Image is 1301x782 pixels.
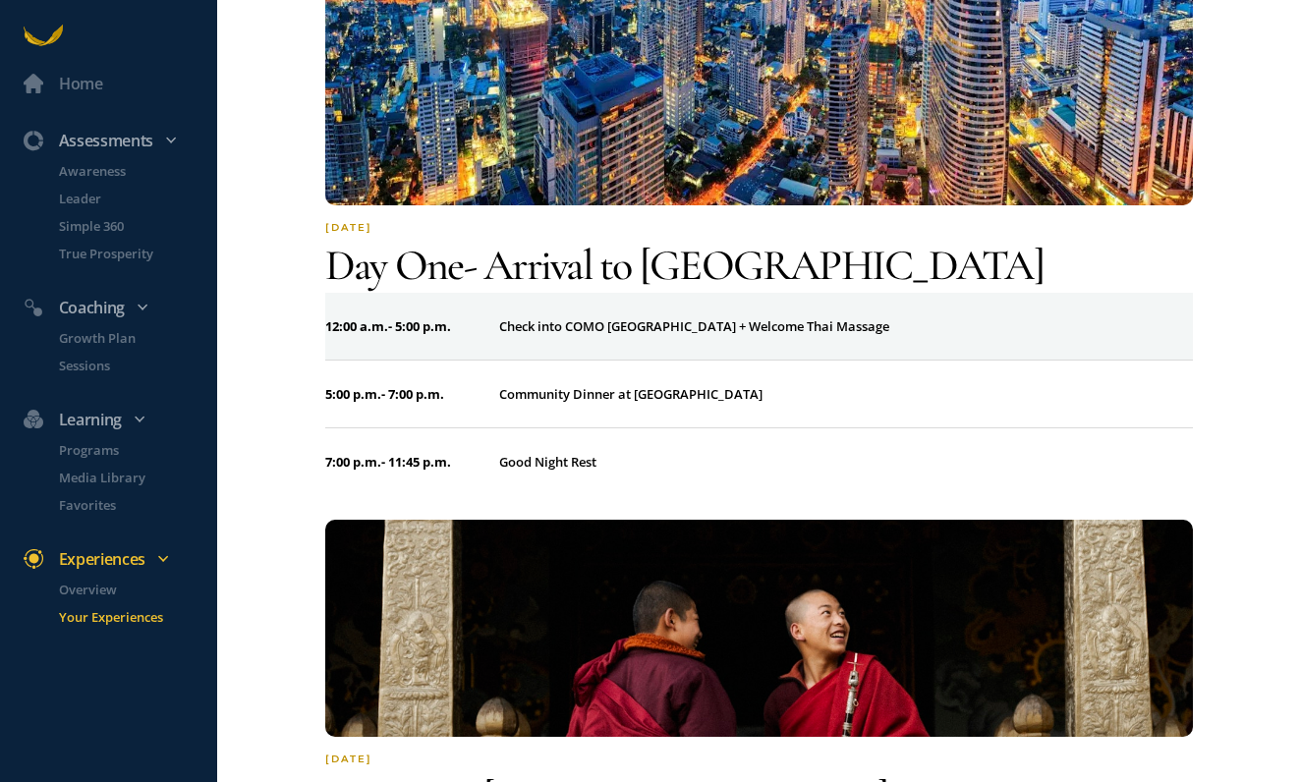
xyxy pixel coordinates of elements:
[499,316,1193,336] div: Check into COMO [GEOGRAPHIC_DATA] + Welcome Thai Massage
[59,580,213,599] p: Overview
[59,189,213,208] p: Leader
[59,468,213,487] p: Media Library
[12,546,225,572] div: Experiences
[59,71,103,96] div: Home
[59,244,213,263] p: True Prosperity
[35,328,217,348] a: Growth Plan
[59,161,213,181] p: Awareness
[325,452,499,472] div: 7:00 p.m. - 11:45 p.m.
[325,316,499,336] div: 12:00 a.m. - 5:00 p.m.
[325,384,499,404] div: 5:00 p.m. - 7:00 p.m.
[35,468,217,487] a: Media Library
[35,495,217,515] a: Favorites
[325,520,1193,737] img: 68b650f9f669cf0acb136aa7-quest-1756828188953.jpg
[35,440,217,460] a: Programs
[325,239,483,292] span: Day one -
[59,356,213,375] p: Sessions
[35,161,217,181] a: Awareness
[35,189,217,208] a: Leader
[35,580,217,599] a: Overview
[325,221,1193,234] div: [DATE]
[59,328,213,348] p: Growth Plan
[12,128,225,153] div: Assessments
[12,295,225,320] div: Coaching
[59,216,213,236] p: Simple 360
[59,440,213,460] p: Programs
[59,607,213,627] p: Your Experiences
[12,407,225,432] div: Learning
[325,753,1193,765] div: [DATE]
[59,495,213,515] p: Favorites
[35,216,217,236] a: Simple 360
[325,238,1193,293] div: Arrival to [GEOGRAPHIC_DATA]
[499,384,1193,404] div: Community Dinner at [GEOGRAPHIC_DATA]
[35,607,217,627] a: Your Experiences
[499,452,1193,472] div: Good Night Rest
[35,356,217,375] a: Sessions
[35,244,217,263] a: True Prosperity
